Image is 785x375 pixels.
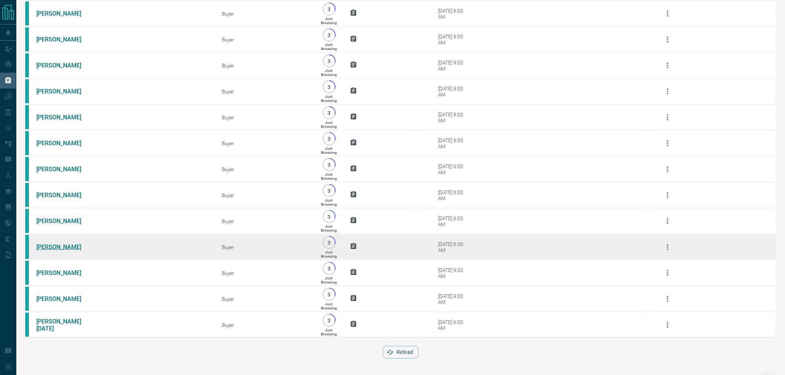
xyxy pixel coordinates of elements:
button: Reload [383,346,418,359]
a: [PERSON_NAME] [36,10,92,17]
a: [PERSON_NAME] [36,218,92,225]
div: [DATE] 9:00 AM [438,293,470,305]
div: condos.ca [25,261,29,285]
p: Just Browsing [321,69,337,77]
p: 3 [326,58,332,64]
a: [PERSON_NAME] [36,140,92,147]
div: condos.ca [25,183,29,207]
div: [DATE] 9:00 AM [438,267,470,279]
p: Just Browsing [321,146,337,155]
a: [PERSON_NAME] [36,36,92,43]
p: Just Browsing [321,198,337,206]
p: Just Browsing [321,302,337,310]
div: [DATE] 9:00 AM [438,34,470,46]
div: [DATE] 6:00 AM [438,215,470,227]
div: condos.ca [25,53,29,77]
a: [PERSON_NAME] [36,295,92,302]
p: Just Browsing [321,250,337,258]
div: Buyer [222,37,308,43]
div: condos.ca [25,235,29,259]
p: 3 [326,240,332,245]
div: condos.ca [25,287,29,311]
p: Just Browsing [321,172,337,180]
p: 3 [326,188,332,193]
p: 3 [326,136,332,142]
p: Just Browsing [321,224,337,232]
a: [PERSON_NAME] [36,88,92,95]
div: [DATE] 6:00 AM [438,319,470,331]
p: 3 [326,32,332,38]
div: [DATE] 9:00 AM [438,137,470,149]
div: Buyer [222,89,308,94]
p: Just Browsing [321,94,337,103]
a: [PERSON_NAME] [36,114,92,121]
p: Just Browsing [321,43,337,51]
div: Buyer [222,244,308,250]
div: condos.ca [25,27,29,52]
div: [DATE] 6:00 AM [438,163,470,175]
div: condos.ca [25,79,29,103]
p: 3 [326,214,332,219]
div: Buyer [222,166,308,172]
a: [PERSON_NAME][DATE] [36,318,92,332]
div: [DATE] 9:00 AM [438,112,470,123]
div: Buyer [222,11,308,17]
p: Just Browsing [321,17,337,25]
div: Buyer [222,322,308,328]
div: condos.ca [25,131,29,155]
div: Buyer [222,63,308,69]
div: condos.ca [25,1,29,26]
div: [DATE] 9:00 AM [438,60,470,72]
p: Just Browsing [321,328,337,336]
div: Buyer [222,140,308,146]
a: [PERSON_NAME] [36,62,92,69]
p: 3 [326,162,332,167]
p: 3 [326,110,332,116]
div: condos.ca [25,157,29,181]
p: 3 [326,84,332,90]
a: [PERSON_NAME] [36,243,92,250]
a: [PERSON_NAME] [36,269,92,276]
p: 3 [326,292,332,297]
div: Buyer [222,115,308,120]
div: condos.ca [25,209,29,233]
p: 3 [326,266,332,271]
a: [PERSON_NAME] [36,192,92,199]
p: 3 [326,318,332,323]
div: [DATE] 9:00 AM [438,241,470,253]
div: Buyer [222,270,308,276]
div: Buyer [222,218,308,224]
p: Just Browsing [321,120,337,129]
p: Just Browsing [321,276,337,284]
div: [DATE] 9:00 AM [438,8,470,20]
div: condos.ca [25,105,29,129]
div: Buyer [222,296,308,302]
p: 3 [326,6,332,12]
a: [PERSON_NAME] [36,166,92,173]
div: Buyer [222,192,308,198]
div: [DATE] 9:00 AM [438,86,470,97]
div: [DATE] 6:00 AM [438,189,470,201]
div: condos.ca [25,313,29,337]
